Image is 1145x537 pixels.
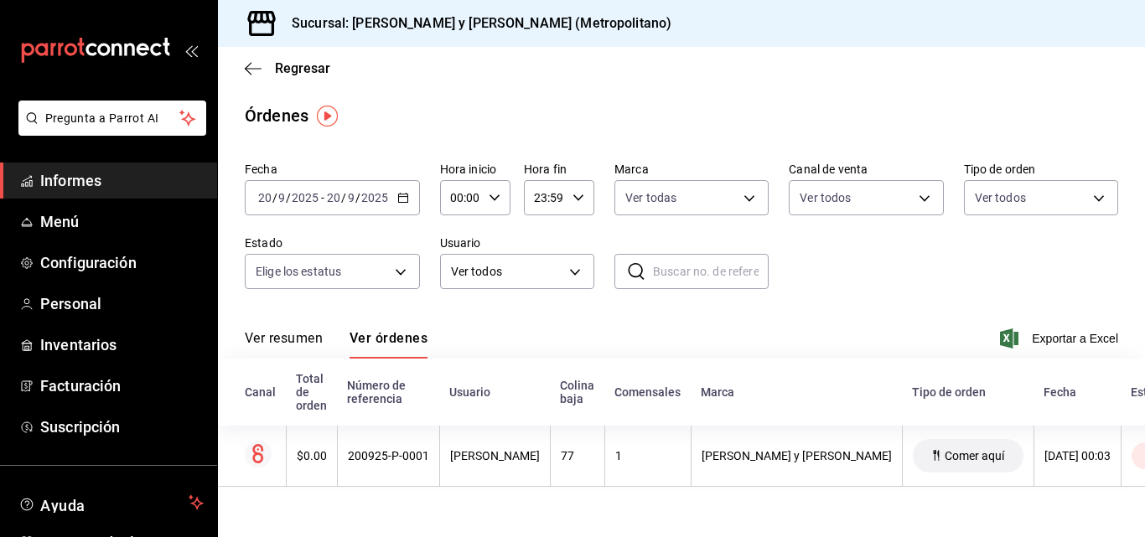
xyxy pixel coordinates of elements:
font: Canal de venta [789,163,868,176]
font: - [321,191,324,204]
input: -- [257,191,272,204]
font: Fecha [1044,385,1076,399]
font: Ayuda [40,497,85,514]
div: pestañas de navegación [245,329,427,359]
input: ---- [291,191,319,204]
font: Suscripción [40,418,120,436]
input: -- [347,191,355,204]
font: Configuración [40,254,137,271]
button: Pregunta a Parrot AI [18,101,206,136]
font: Ver todos [975,191,1026,204]
font: Ver órdenes [350,330,427,346]
font: Hora inicio [440,163,496,176]
font: Ver todas [625,191,676,204]
button: Regresar [245,60,330,76]
font: 77 [561,449,574,462]
font: Estado [245,236,282,250]
font: Usuario [440,236,481,250]
button: abrir_cajón_menú [184,44,198,57]
input: -- [326,191,341,204]
font: Marca [614,163,649,176]
font: $0.00 [297,449,327,462]
input: ---- [360,191,389,204]
font: [PERSON_NAME] y [PERSON_NAME] [702,449,892,462]
img: Marcador de información sobre herramientas [317,106,338,127]
font: Número de referencia [347,379,406,405]
font: Tipo de orden [964,163,1036,176]
font: [DATE] 00:03 [1044,449,1111,462]
font: Sucursal: [PERSON_NAME] y [PERSON_NAME] (Metropolitano) [292,15,671,31]
font: Hora fin [524,163,567,176]
font: Colina baja [560,379,594,405]
font: Pregunta a Parrot AI [45,111,159,125]
font: Exportar a Excel [1032,332,1118,345]
font: Total de orden [296,372,327,412]
font: 200925-P-0001 [348,449,429,462]
input: -- [277,191,286,204]
a: Pregunta a Parrot AI [12,121,206,139]
font: / [286,191,291,204]
font: Usuario [449,385,490,399]
font: Ver todos [451,265,502,278]
font: Comensales [614,385,681,399]
font: [PERSON_NAME] [450,449,540,462]
font: Tipo de orden [912,385,986,399]
font: / [341,191,346,204]
button: Exportar a Excel [1003,328,1118,349]
font: Informes [40,172,101,189]
font: Ver resumen [245,330,323,346]
font: / [355,191,360,204]
font: Regresar [275,60,330,76]
font: 1 [615,449,622,462]
font: Ver todos [800,191,851,204]
font: / [272,191,277,204]
font: Inventarios [40,336,117,354]
font: Personal [40,295,101,312]
font: Fecha [245,163,277,176]
font: Comer aquí [945,449,1004,462]
font: Menú [40,213,80,230]
input: Buscar no. de referencia [653,255,769,288]
font: Marca [701,385,734,399]
font: Órdenes [245,106,308,126]
font: Elige los estatus [256,265,341,278]
font: Facturación [40,377,121,395]
font: Canal [245,385,276,399]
